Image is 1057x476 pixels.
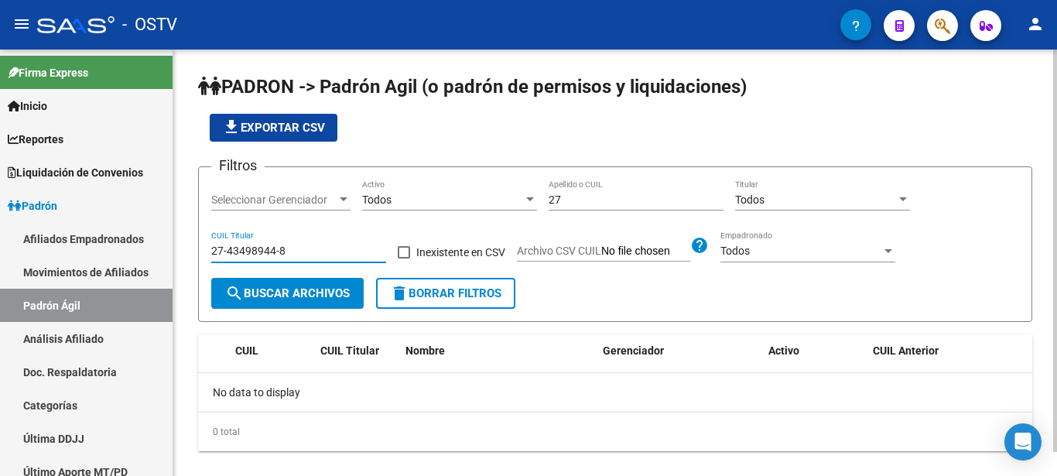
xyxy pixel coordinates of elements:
[601,245,690,259] input: Archivo CSV CUIL
[735,193,765,206] span: Todos
[235,344,258,357] span: CUIL
[1026,15,1045,33] mat-icon: person
[8,64,88,81] span: Firma Express
[225,284,244,303] mat-icon: search
[873,344,939,357] span: CUIL Anterior
[762,334,867,368] datatable-header-cell: Activo
[8,131,63,148] span: Reportes
[122,8,177,42] span: - OSTV
[8,197,57,214] span: Padrón
[211,155,265,176] h3: Filtros
[211,278,364,309] button: Buscar Archivos
[517,245,601,257] span: Archivo CSV CUIL
[320,344,379,357] span: CUIL Titular
[405,344,445,357] span: Nombre
[198,413,1032,451] div: 0 total
[603,344,664,357] span: Gerenciador
[867,334,1033,368] datatable-header-cell: CUIL Anterior
[390,286,501,300] span: Borrar Filtros
[229,334,314,368] datatable-header-cell: CUIL
[314,334,399,368] datatable-header-cell: CUIL Titular
[720,245,750,257] span: Todos
[222,118,241,136] mat-icon: file_download
[416,243,505,262] span: Inexistente en CSV
[8,98,47,115] span: Inicio
[198,373,1032,412] div: No data to display
[210,114,337,142] button: Exportar CSV
[597,334,763,368] datatable-header-cell: Gerenciador
[1004,423,1042,461] div: Open Intercom Messenger
[390,284,409,303] mat-icon: delete
[768,344,799,357] span: Activo
[362,193,392,206] span: Todos
[222,121,325,135] span: Exportar CSV
[376,278,515,309] button: Borrar Filtros
[211,193,337,207] span: Seleccionar Gerenciador
[8,164,143,181] span: Liquidación de Convenios
[690,236,709,255] mat-icon: help
[225,286,350,300] span: Buscar Archivos
[399,334,597,368] datatable-header-cell: Nombre
[12,15,31,33] mat-icon: menu
[198,76,747,98] span: PADRON -> Padrón Agil (o padrón de permisos y liquidaciones)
